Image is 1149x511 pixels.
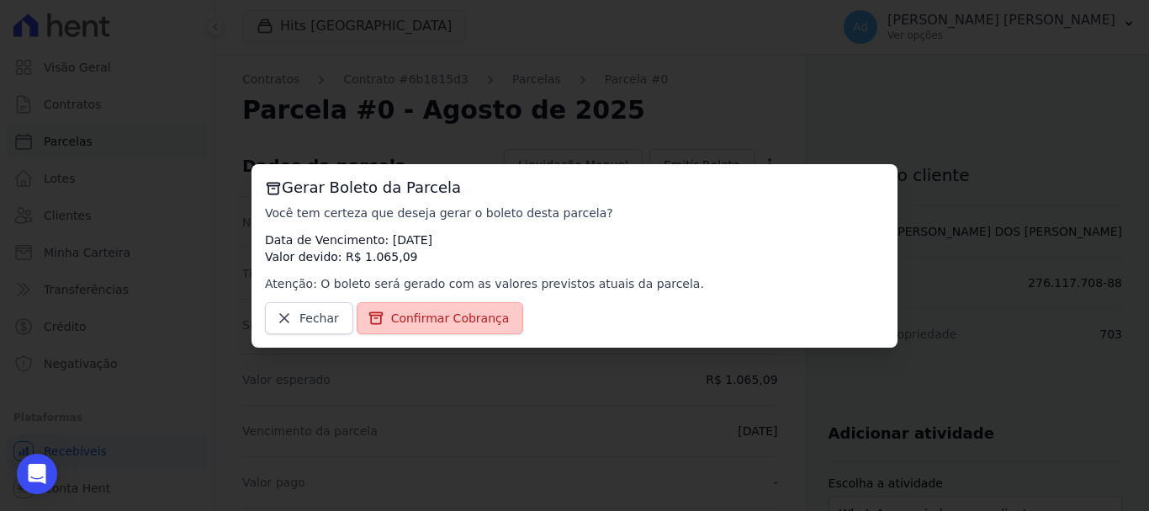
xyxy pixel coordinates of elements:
a: Confirmar Cobrança [357,302,524,334]
h3: Gerar Boleto da Parcela [265,178,884,198]
span: Fechar [299,310,339,327]
div: Open Intercom Messenger [17,454,57,494]
span: Confirmar Cobrança [391,310,510,327]
p: Data de Vencimento: [DATE] Valor devido: R$ 1.065,09 [265,232,884,265]
p: Você tem certeza que deseja gerar o boleto desta parcela? [265,205,884,221]
p: Atenção: O boleto será gerado com as valores previstos atuais da parcela. [265,275,884,292]
a: Fechar [265,302,353,334]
